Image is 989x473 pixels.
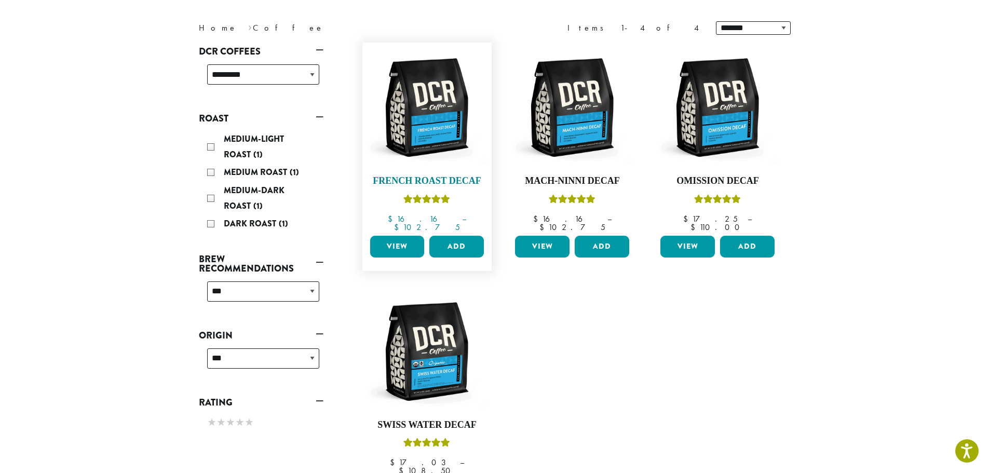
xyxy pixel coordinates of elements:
[394,222,460,233] bdi: 102.75
[388,213,397,224] span: $
[429,236,484,258] button: Add
[660,236,715,258] a: View
[199,22,479,34] nav: Breadcrumb
[403,193,450,209] div: Rated 5.00 out of 5
[253,148,263,160] span: (1)
[690,222,744,233] bdi: 110.00
[690,222,699,233] span: $
[533,213,598,224] bdi: 16.16
[199,43,323,60] a: DCR Coffees
[368,48,487,232] a: French Roast DecafRated 5.00 out of 5
[226,415,235,430] span: ★
[199,411,323,435] div: Rating
[199,60,323,97] div: DCR Coffees
[199,110,323,127] a: Roast
[390,457,450,468] bdi: 17.03
[515,236,570,258] a: View
[279,218,288,229] span: (1)
[403,437,450,452] div: Rated 5.00 out of 5
[539,222,605,233] bdi: 102.75
[694,193,741,209] div: Rated 4.33 out of 5
[512,48,632,232] a: Mach-Ninni DecafRated 5.00 out of 5
[224,133,284,160] span: Medium-Light Roast
[394,222,403,233] span: $
[512,48,632,167] img: DCR-12oz-Mach-Ninni-Decaf-Stock-scaled.png
[199,22,237,33] a: Home
[533,213,542,224] span: $
[658,48,777,167] img: DCR-12oz-Omission-Decaf-scaled.png
[199,327,323,344] a: Origin
[290,166,299,178] span: (1)
[388,213,452,224] bdi: 16.16
[549,193,595,209] div: Rated 5.00 out of 5
[607,213,612,224] span: –
[224,166,290,178] span: Medium Roast
[216,415,226,430] span: ★
[462,213,466,224] span: –
[207,415,216,430] span: ★
[368,175,487,187] h4: French Roast Decaf
[370,236,425,258] a: View
[199,250,323,277] a: Brew Recommendations
[199,344,323,381] div: Origin
[224,184,284,212] span: Medium-Dark Roast
[235,415,245,430] span: ★
[199,394,323,411] a: Rating
[575,236,629,258] button: Add
[248,18,252,34] span: ›
[253,200,263,212] span: (1)
[658,175,777,187] h4: Omission Decaf
[390,457,399,468] span: $
[224,218,279,229] span: Dark Roast
[720,236,775,258] button: Add
[512,175,632,187] h4: Mach-Ninni Decaf
[245,415,254,430] span: ★
[539,222,548,233] span: $
[367,292,486,411] img: DCR-12oz-FTO-Swiss-Water-Decaf-Stock-scaled.png
[658,48,777,232] a: Omission DecafRated 4.33 out of 5
[683,213,738,224] bdi: 17.25
[199,127,323,237] div: Roast
[683,213,692,224] span: $
[748,213,752,224] span: –
[567,22,700,34] div: Items 1-4 of 4
[199,277,323,314] div: Brew Recommendations
[368,420,487,431] h4: Swiss Water Decaf
[460,457,464,468] span: –
[367,48,486,167] img: DCR-12oz-French-Roast-Decaf-Stock-scaled.png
